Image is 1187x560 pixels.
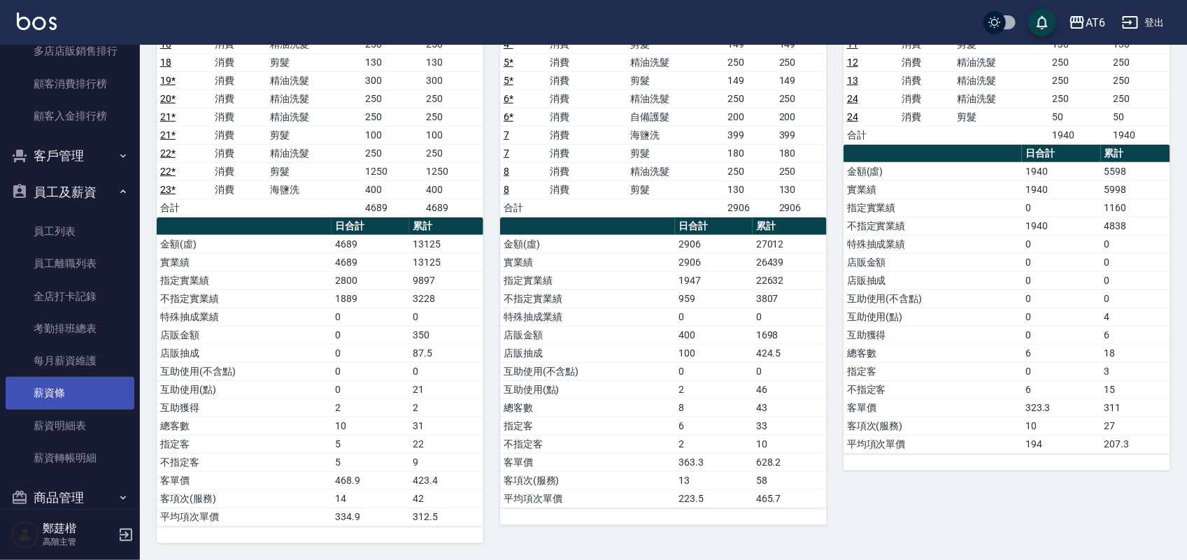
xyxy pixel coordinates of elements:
td: 14 [332,489,408,508]
button: 員工及薪資 [6,174,134,210]
a: 多店店販銷售排行 [6,35,134,67]
td: 130 [362,53,423,71]
td: 0 [1101,271,1170,289]
td: 194 [1022,435,1101,453]
td: 1940 [1022,217,1101,235]
td: 100 [362,126,423,144]
a: 24 [847,93,858,104]
td: 400 [422,180,483,199]
th: 日合計 [1022,145,1101,163]
td: 9897 [409,271,483,289]
td: 21 [409,380,483,399]
a: 13 [847,75,858,86]
td: 互助使用(點) [157,380,332,399]
td: 1889 [332,289,408,308]
td: 2906 [675,235,752,253]
td: 0 [753,362,827,380]
td: 店販抽成 [844,271,1022,289]
td: 43 [753,399,827,417]
a: 8 [504,184,509,195]
td: 消費 [212,162,267,180]
td: 特殊抽成業績 [844,235,1022,253]
td: 8 [675,399,752,417]
td: 18 [1101,344,1170,362]
a: 員工離職列表 [6,247,134,280]
div: AT6 [1086,14,1105,31]
td: 0 [1022,308,1101,326]
td: 0 [1101,235,1170,253]
td: 0 [675,362,752,380]
td: 0 [409,362,483,380]
td: 3 [1101,362,1170,380]
td: 250 [1109,53,1170,71]
td: 店販金額 [157,326,332,344]
td: 26439 [753,253,827,271]
td: 2906 [675,253,752,271]
td: 2 [409,399,483,417]
td: 不指定客 [500,435,675,453]
td: 店販抽成 [157,344,332,362]
td: 0 [1101,253,1170,271]
td: 不指定實業績 [844,217,1022,235]
td: 剪髮 [266,53,362,71]
button: AT6 [1063,8,1111,37]
td: 0 [1022,271,1101,289]
a: 11 [847,38,858,50]
a: 8 [504,166,509,177]
td: 指定客 [500,417,675,435]
td: 0 [1022,326,1101,344]
td: 剪髮 [627,180,724,199]
td: 1940 [1049,126,1110,144]
h5: 鄭莛楷 [43,522,114,536]
td: 1947 [675,271,752,289]
td: 6 [1022,344,1101,362]
td: 2906 [776,199,827,217]
table: a dense table [844,145,1170,454]
td: 9 [409,453,483,471]
td: 46 [753,380,827,399]
td: 消費 [212,126,267,144]
td: 250 [1049,89,1110,108]
td: 海鹽洗 [627,126,724,144]
td: 精油洗髮 [266,108,362,126]
td: 實業績 [844,180,1022,199]
td: 剪髮 [953,108,1049,126]
td: 50 [1049,108,1110,126]
td: 130 [725,180,776,199]
td: 250 [362,108,423,126]
td: 1250 [422,162,483,180]
td: 300 [422,71,483,89]
td: 2 [675,435,752,453]
td: 250 [362,89,423,108]
td: 312.5 [409,508,483,526]
th: 累計 [409,217,483,236]
td: 0 [675,308,752,326]
td: 平均項次單價 [844,435,1022,453]
td: 13125 [409,235,483,253]
td: 200 [725,108,776,126]
td: 6 [1022,380,1101,399]
td: 實業績 [500,253,675,271]
td: 15 [1101,380,1170,399]
td: 5 [332,453,408,471]
td: 合計 [844,126,899,144]
td: 250 [1109,71,1170,89]
p: 高階主管 [43,536,114,548]
td: 精油洗髮 [627,89,724,108]
td: 0 [332,380,408,399]
td: 58 [753,471,827,489]
td: 250 [776,53,827,71]
td: 100 [422,126,483,144]
td: 250 [1109,89,1170,108]
td: 剪髮 [266,126,362,144]
td: 149 [725,71,776,89]
td: 149 [776,71,827,89]
td: 250 [422,108,483,126]
td: 250 [422,89,483,108]
td: 指定實業績 [500,271,675,289]
td: 消費 [212,108,267,126]
td: 精油洗髮 [266,71,362,89]
td: 平均項次單價 [157,508,332,526]
td: 6 [675,417,752,435]
td: 精油洗髮 [953,89,1049,108]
